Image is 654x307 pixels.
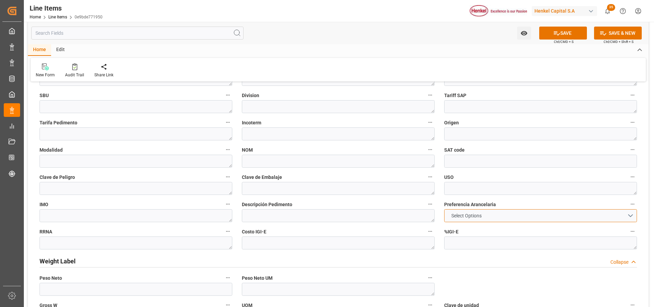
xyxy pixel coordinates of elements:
button: Clave de Peligro [223,172,232,181]
div: Line Items [30,3,103,13]
button: Division [426,91,435,99]
button: Clave de Embalaje [426,172,435,181]
span: IMO [40,201,48,208]
span: RRNA [40,228,52,235]
button: open menu [517,27,531,40]
h2: Weight Label [40,257,76,266]
button: Modalidad [223,145,232,154]
span: Peso Neto [40,275,62,282]
span: NOM [242,147,253,154]
button: Peso Neto [223,273,232,282]
button: Origen [628,118,637,127]
span: Select Options [448,212,485,219]
span: Modalidad [40,147,63,154]
button: RRNA [223,227,232,236]
button: NOM [426,145,435,154]
span: Origen [444,119,459,126]
span: Peso Neto UM [242,275,272,282]
a: Home [30,15,41,19]
button: %IGI-E [628,227,637,236]
span: Tarifa Pedimento [40,119,77,126]
span: Division [242,92,259,99]
div: New Form [36,72,55,78]
div: Edit [51,44,70,56]
button: SAT code [628,145,637,154]
button: Preferencia Arancelaria [628,200,637,209]
span: Clave de Peligro [40,174,75,181]
span: SBU [40,92,49,99]
div: Audit Trail [65,72,84,78]
button: show 35 new notifications [600,3,615,19]
span: Incoterm [242,119,261,126]
div: Home [28,44,51,56]
button: Tarifa Pedimento [223,118,232,127]
button: SAVE [539,27,587,40]
span: 35 [607,4,615,11]
div: Share Link [94,72,113,78]
button: Incoterm [426,118,435,127]
button: Henkel Capital S.A [532,4,600,17]
span: Costo IGI-E [242,228,266,235]
span: USO [444,174,454,181]
button: USO [628,172,637,181]
span: Descripción Pedimento [242,201,292,208]
span: Ctrl/CMD + Shift + S [604,39,634,44]
button: Peso Neto UM [426,273,435,282]
div: Collapse [610,259,628,266]
span: SAT code [444,147,465,154]
button: Costo IGI-E [426,227,435,236]
span: Clave de Embalaje [242,174,282,181]
div: Henkel Capital S.A [532,6,597,16]
span: %IGI-E [444,228,458,235]
span: Preferencia Arancelaria [444,201,496,208]
button: SBU [223,91,232,99]
button: Help Center [615,3,630,19]
button: open menu [444,209,637,222]
button: Descripción Pedimento [426,200,435,209]
span: Ctrl/CMD + S [554,39,574,44]
button: Tariff SAP [628,91,637,99]
button: SAVE & NEW [594,27,642,40]
img: Henkel%20logo.jpg_1689854090.jpg [470,5,527,17]
button: IMO [223,200,232,209]
input: Search Fields [31,27,244,40]
span: Tariff SAP [444,92,466,99]
a: Line Items [48,15,67,19]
